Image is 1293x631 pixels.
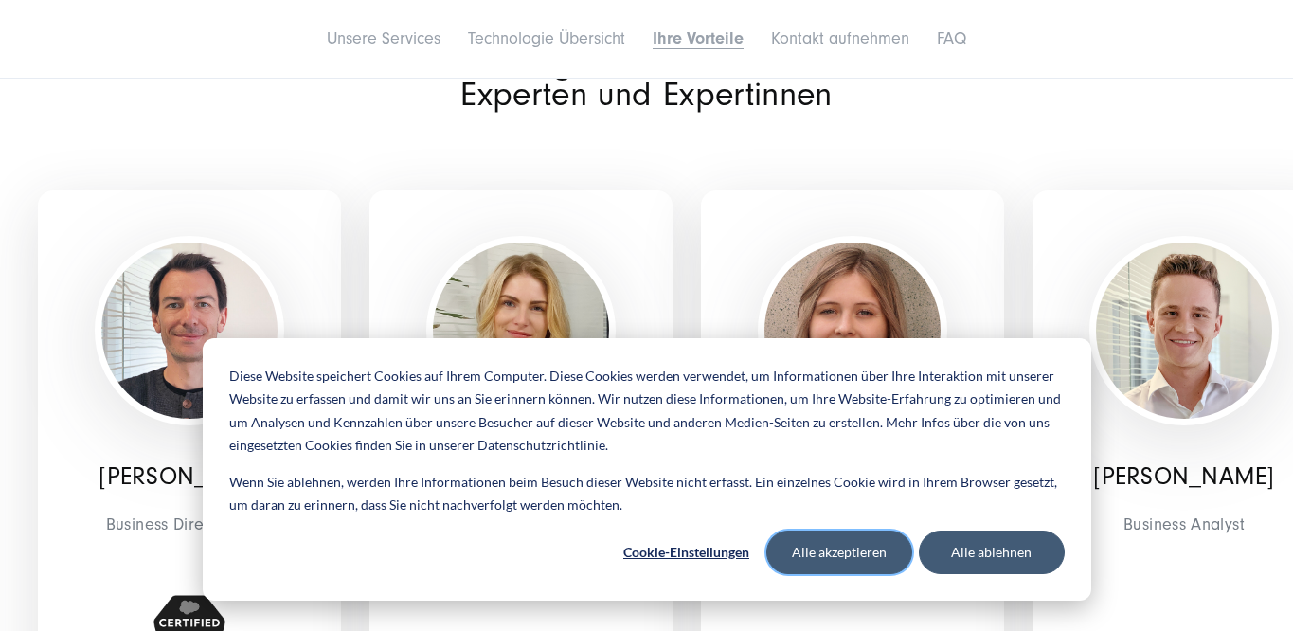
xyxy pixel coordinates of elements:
img: Maria Diete - Business Analyst - Salesforce Agentur SUNZINET [433,243,609,478]
a: Unsere Services [327,28,440,48]
div: Cookie banner [203,338,1091,601]
img: Daniel Walch - Business Analyst - Salesforce Agentur SUNZINET [1096,243,1272,478]
a: Ihre Vorteile [653,28,744,48]
img: Elena Wehinger - Business Analyst - SUNZINET [764,243,941,419]
button: Alle akzeptieren [766,531,912,574]
button: Alle ablehnen [919,531,1065,574]
span: Business Director CRM [52,510,327,539]
a: FAQ [937,28,966,48]
p: Wenn Sie ablehnen, werden Ihre Informationen beim Besuch dieser Website nicht erfasst. Ein einzel... [229,471,1065,517]
h2: Einige unserer CRM Experten und Expertinnen [221,46,1073,111]
button: Cookie-Einstellungen [614,531,760,574]
img: Christoph-Eschweiler - CRM expert - Salesforce Expert - Knowledge Lead CRM [101,243,278,478]
a: Technologie Übersicht [468,28,625,48]
p: Diese Website speichert Cookies auf Ihrem Computer. Diese Cookies werden verwendet, um Informatio... [229,365,1065,458]
p: [PERSON_NAME] [52,464,327,490]
a: Kontakt aufnehmen [771,28,909,48]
